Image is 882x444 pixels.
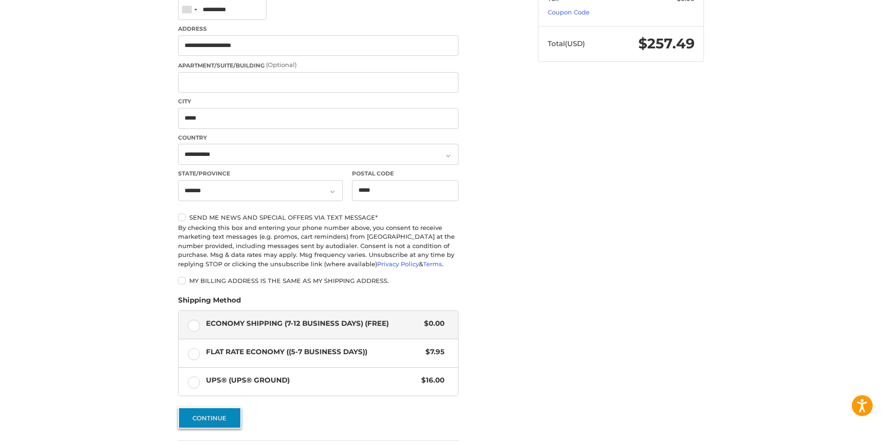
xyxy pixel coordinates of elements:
[178,61,458,70] label: Apartment/Suite/Building
[638,35,695,52] span: $257.49
[178,25,458,33] label: Address
[178,214,458,221] label: Send me news and special offers via text message*
[548,39,585,48] span: Total (USD)
[178,134,458,142] label: Country
[178,277,458,284] label: My billing address is the same as my shipping address.
[178,407,241,429] button: Continue
[206,375,417,386] span: UPS® (UPS® Ground)
[419,318,444,329] span: $0.00
[178,223,458,269] div: By checking this box and entering your phone number above, you consent to receive marketing text ...
[206,347,421,357] span: Flat Rate Economy ((5-7 Business Days))
[377,260,419,268] a: Privacy Policy
[266,61,297,68] small: (Optional)
[421,347,444,357] span: $7.95
[206,318,420,329] span: Economy Shipping (7-12 Business Days) (Free)
[178,169,343,178] label: State/Province
[178,97,458,106] label: City
[352,169,459,178] label: Postal Code
[423,260,442,268] a: Terms
[417,375,444,386] span: $16.00
[548,8,590,16] a: Coupon Code
[178,295,241,310] legend: Shipping Method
